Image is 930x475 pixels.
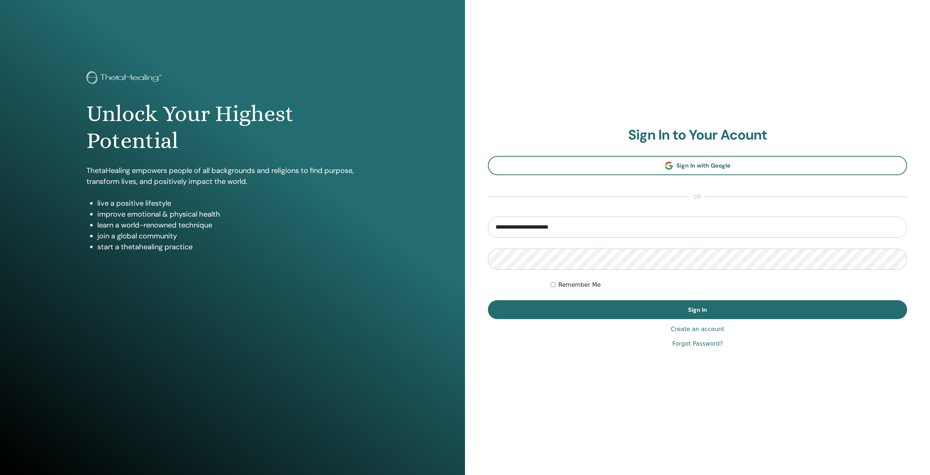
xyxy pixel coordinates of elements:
[488,127,907,144] h2: Sign In to Your Acount
[690,193,705,201] span: or
[672,339,723,348] a: Forgot Password?
[676,162,731,169] span: Sign In with Google
[488,156,907,175] a: Sign In with Google
[551,281,907,289] div: Keep me authenticated indefinitely or until I manually logout
[671,325,724,334] a: Create an account
[97,220,378,230] li: learn a world-renowned technique
[97,241,378,252] li: start a thetahealing practice
[97,209,378,220] li: improve emotional & physical health
[86,165,378,187] p: ThetaHealing empowers people of all backgrounds and religions to find purpose, transform lives, a...
[86,100,378,154] h1: Unlock Your Highest Potential
[97,230,378,241] li: join a global community
[97,198,378,209] li: live a positive lifestyle
[558,281,601,289] label: Remember Me
[688,306,707,314] span: Sign In
[488,300,907,319] button: Sign In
